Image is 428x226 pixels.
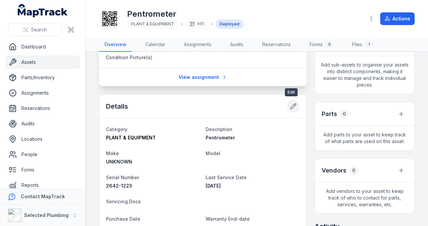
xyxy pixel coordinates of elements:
button: Actions [380,12,415,25]
time: 9/23/2025, 12:00:00 AM [206,183,221,189]
a: Locations [5,132,80,146]
a: Files1 [347,38,378,52]
h3: Parts [322,109,337,119]
span: Warranty End-date [206,216,250,222]
button: Search [8,23,62,36]
span: Search [31,26,47,33]
a: Reports [5,179,80,192]
span: UNKNOWN [106,159,132,164]
span: PLANT & EQUIPMENT [106,135,156,140]
span: Add vendors to your asset to keep track of who to contact for parts, services, warranties, etc. [315,183,414,213]
strong: Selected Plumbing [24,212,69,218]
span: Pentrometer [206,135,235,140]
a: View assignment [174,71,231,84]
span: Condition Picture(s) [106,54,152,60]
span: Add sub-assets to organise your assets into distinct components, making it easier to manage and t... [315,56,414,94]
a: Audits [225,38,249,52]
span: PLANT & EQUIPMENT [131,21,174,26]
span: Model [206,150,220,156]
span: Edit [285,88,298,96]
a: Dashboard [5,40,80,53]
span: Last Service Date [206,175,247,180]
a: Forms [5,163,80,177]
a: Assets [5,55,80,69]
span: Purchase Date [106,216,140,222]
strong: Contact MapTrack [21,194,65,199]
h3: Vendors [322,166,346,175]
a: Overview [99,38,132,52]
a: Audits [5,117,80,130]
span: Add parts to your asset to keep track of what parts are used on this asset. [315,126,414,150]
span: [DATE] [206,183,221,189]
div: 0 [349,166,358,175]
a: Assignments [5,86,80,100]
a: Reservations [5,102,80,115]
a: MapTrack [18,4,68,17]
a: Assignments [179,38,217,52]
a: Forms0 [304,38,339,52]
div: 1 [365,40,373,48]
span: Serial Number [106,175,139,180]
a: Calendar [140,38,171,52]
div: Deployed [216,19,243,29]
span: Description [206,126,232,132]
div: 0 [325,40,333,48]
div: 0 [340,109,349,119]
span: Category [106,126,127,132]
div: 465 [186,19,208,29]
a: Parts/Inventory [5,71,80,84]
h2: Details [106,102,128,111]
a: People [5,148,80,161]
span: Make [106,150,119,156]
h1: Pentrometer [127,9,243,19]
span: Servicing Docs [106,199,141,204]
a: Reservations [257,38,296,52]
span: 2642-1223 [106,183,132,189]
